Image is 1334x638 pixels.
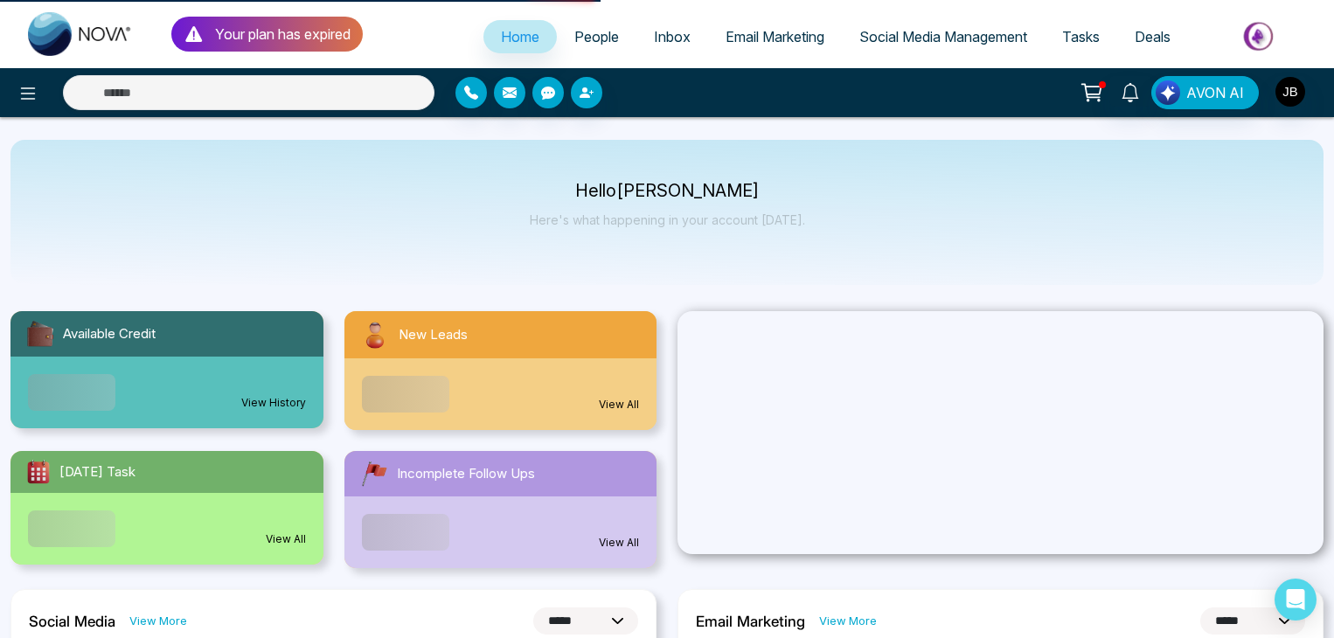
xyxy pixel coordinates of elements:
[129,613,187,629] a: View More
[1151,76,1259,109] button: AVON AI
[63,324,156,344] span: Available Credit
[599,397,639,413] a: View All
[557,20,636,53] a: People
[708,20,842,53] a: Email Marketing
[696,613,805,630] h2: Email Marketing
[483,20,557,53] a: Home
[24,458,52,486] img: todayTask.svg
[59,462,135,482] span: [DATE] Task
[1186,82,1244,103] span: AVON AI
[1135,28,1171,45] span: Deals
[358,458,390,489] img: followUps.svg
[842,20,1045,53] a: Social Media Management
[1062,28,1100,45] span: Tasks
[1275,579,1317,621] div: Open Intercom Messenger
[399,325,468,345] span: New Leads
[530,212,805,227] p: Here's what happening in your account [DATE].
[358,318,392,351] img: newLeads.svg
[654,28,691,45] span: Inbox
[1117,20,1188,53] a: Deals
[397,464,535,484] span: Incomplete Follow Ups
[599,535,639,551] a: View All
[501,28,539,45] span: Home
[24,318,56,350] img: availableCredit.svg
[819,613,877,629] a: View More
[29,613,115,630] h2: Social Media
[574,28,619,45] span: People
[28,12,133,56] img: Nova CRM Logo
[334,311,668,430] a: New LeadsView All
[241,395,306,411] a: View History
[215,24,351,45] p: Your plan has expired
[636,20,708,53] a: Inbox
[1156,80,1180,105] img: Lead Flow
[859,28,1027,45] span: Social Media Management
[1275,77,1305,107] img: User Avatar
[1045,20,1117,53] a: Tasks
[266,531,306,547] a: View All
[334,451,668,568] a: Incomplete Follow UpsView All
[726,28,824,45] span: Email Marketing
[1197,17,1324,56] img: Market-place.gif
[530,184,805,198] p: Hello [PERSON_NAME]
